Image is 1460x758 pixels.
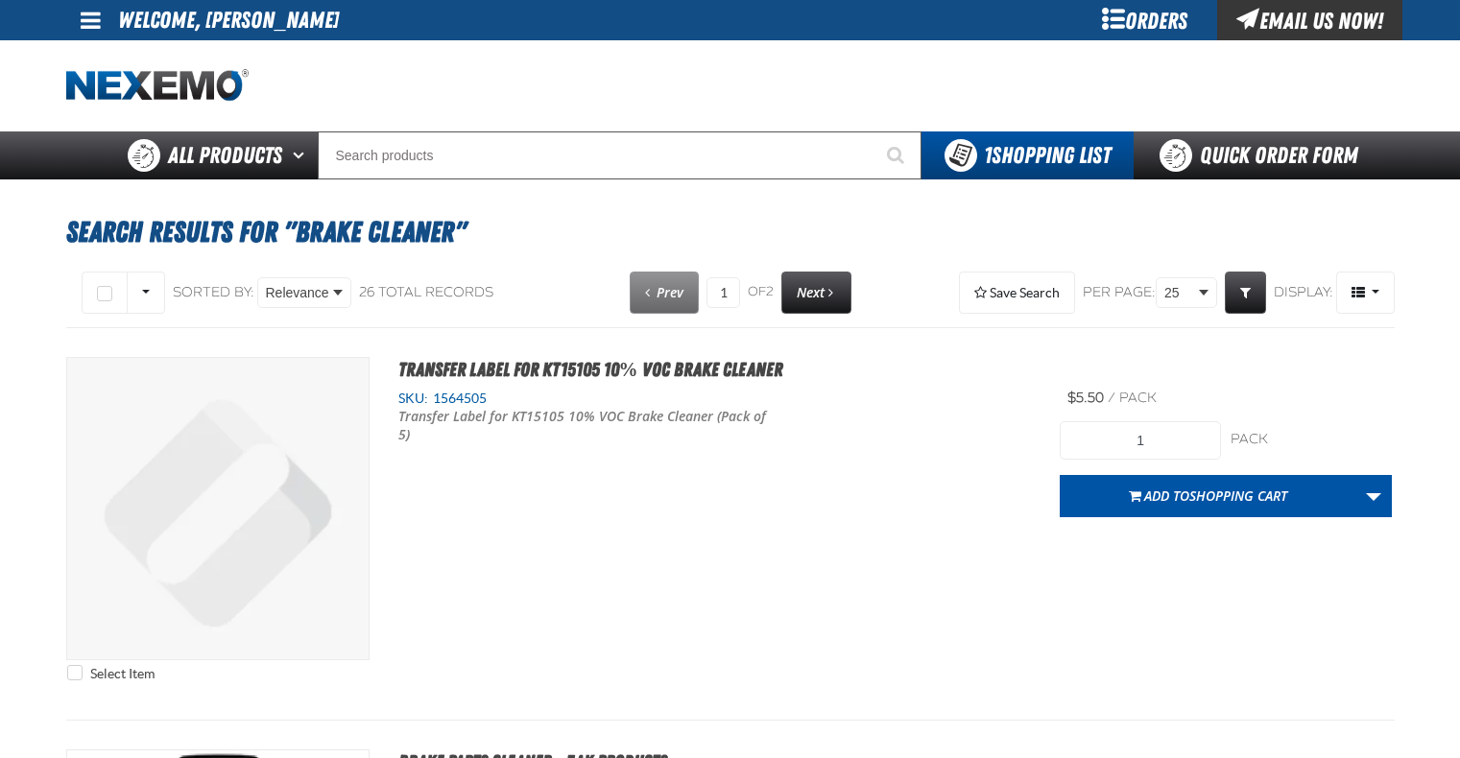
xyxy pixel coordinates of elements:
button: Expand or Collapse Saved Search drop-down to save a search query [959,272,1075,314]
label: Select Item [67,665,155,683]
span: Per page: [1083,284,1156,302]
button: Start Searching [874,131,921,179]
input: Current page number [706,277,740,308]
span: Next [797,283,825,301]
button: Rows selection options [127,272,165,314]
a: View Details of the Transfer Label for KT15105 10% VOC Brake Cleaner [67,358,369,659]
span: Product Grid Views Toolbar [1337,272,1394,313]
a: Next page [781,272,851,314]
span: Sorted By: [173,284,254,300]
p: Transfer Label for KT15105 10% VOC Brake Cleaner (Pack of 5) [398,408,778,444]
button: Open All Products pages [286,131,318,179]
a: More Actions [1355,475,1392,517]
span: 25 [1164,283,1195,303]
a: Home [66,69,249,103]
span: 1564505 [428,391,487,406]
span: $5.50 [1067,390,1104,406]
strong: 1 [984,142,992,169]
h1: Search Results for "brake cleaner" [66,206,1395,258]
a: Quick Order Form [1134,131,1394,179]
img: Nexemo logo [66,69,249,103]
span: 2 [766,284,774,299]
span: / [1108,390,1115,406]
span: pack [1119,390,1157,406]
a: Expand or Collapse Grid Filters [1225,272,1266,314]
button: Add toShopping Cart [1060,475,1356,517]
span: Display: [1274,284,1333,300]
span: Save Search [990,285,1060,300]
span: Add to [1144,486,1287,505]
input: Search [318,131,921,179]
div: pack [1231,431,1392,449]
div: SKU: [398,390,1032,408]
span: of [748,284,774,301]
button: Product Grid Views Toolbar [1336,272,1395,314]
button: You have 1 Shopping List. Open to view details [921,131,1134,179]
input: Product Quantity [1060,421,1221,460]
span: Shopping List [984,142,1111,169]
div: 26 total records [359,284,493,302]
span: Relevance [266,283,329,303]
span: Shopping Cart [1189,486,1287,505]
input: Select Item [67,665,83,680]
img: Transfer Label for KT15105 10% VOC Brake Cleaner [67,358,369,659]
span: All Products [168,138,282,173]
a: Transfer Label for KT15105 10% VOC Brake Cleaner [398,358,782,381]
